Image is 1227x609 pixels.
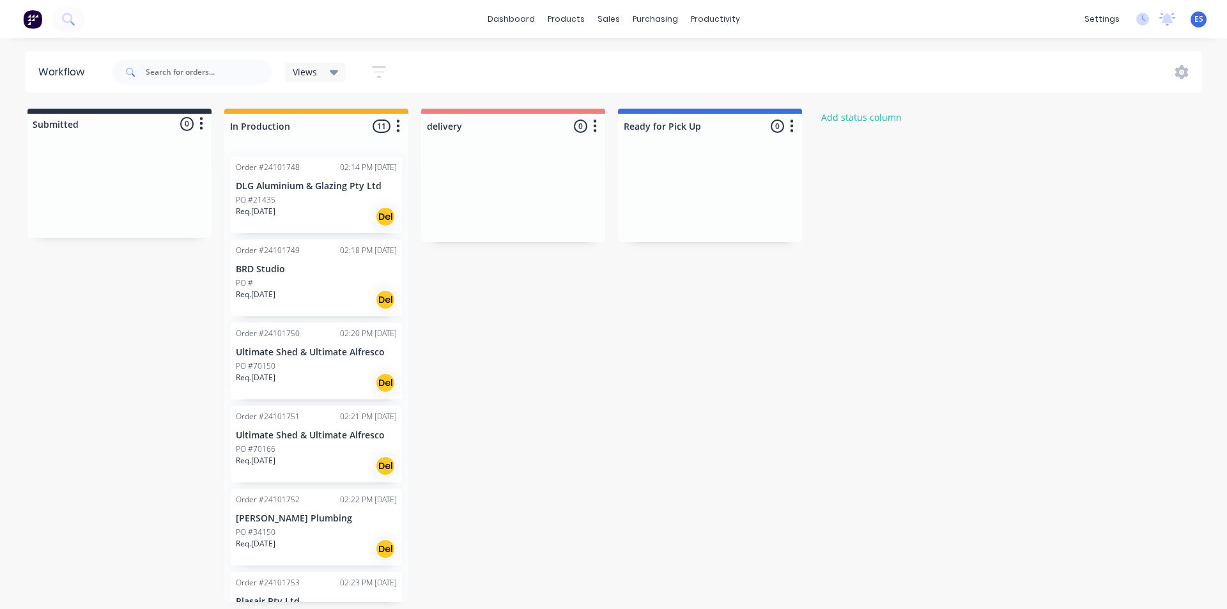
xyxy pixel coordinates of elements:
[340,328,397,339] div: 02:20 PM [DATE]
[231,323,402,399] div: Order #2410175002:20 PM [DATE]Ultimate Shed & Ultimate AlfrescoPO #70150Req.[DATE]Del
[236,527,275,538] p: PO #34150
[293,65,317,79] span: Views
[375,373,396,393] div: Del
[626,10,684,29] div: purchasing
[236,264,397,275] p: BRD Studio
[236,513,397,524] p: [PERSON_NAME] Plumbing
[236,494,300,505] div: Order #24101752
[236,347,397,358] p: Ultimate Shed & Ultimate Alfresco
[591,10,626,29] div: sales
[684,10,746,29] div: productivity
[231,406,402,482] div: Order #2410175102:21 PM [DATE]Ultimate Shed & Ultimate AlfrescoPO #70166Req.[DATE]Del
[236,455,275,466] p: Req. [DATE]
[1078,10,1126,29] div: settings
[236,162,300,173] div: Order #24101748
[236,289,275,300] p: Req. [DATE]
[236,206,275,217] p: Req. [DATE]
[340,411,397,422] div: 02:21 PM [DATE]
[236,245,300,256] div: Order #24101749
[146,59,272,85] input: Search for orders...
[340,162,397,173] div: 02:14 PM [DATE]
[236,194,275,206] p: PO #21435
[236,430,397,441] p: Ultimate Shed & Ultimate Alfresco
[340,577,397,589] div: 02:23 PM [DATE]
[38,65,91,80] div: Workflow
[231,157,402,233] div: Order #2410174802:14 PM [DATE]DLG Aluminium & Glazing Pty LtdPO #21435Req.[DATE]Del
[231,240,402,316] div: Order #2410174902:18 PM [DATE]BRD StudioPO #Req.[DATE]Del
[236,596,397,607] p: Plasair Pty Ltd
[481,10,541,29] a: dashboard
[541,10,591,29] div: products
[236,411,300,422] div: Order #24101751
[236,360,275,372] p: PO #70150
[375,289,396,310] div: Del
[236,328,300,339] div: Order #24101750
[340,245,397,256] div: 02:18 PM [DATE]
[815,109,909,126] button: Add status column
[375,539,396,559] div: Del
[375,206,396,227] div: Del
[231,489,402,566] div: Order #2410175202:22 PM [DATE][PERSON_NAME] PlumbingPO #34150Req.[DATE]Del
[236,443,275,455] p: PO #70166
[236,538,275,550] p: Req. [DATE]
[236,181,397,192] p: DLG Aluminium & Glazing Pty Ltd
[1194,13,1203,25] span: ES
[340,494,397,505] div: 02:22 PM [DATE]
[236,277,253,289] p: PO #
[236,577,300,589] div: Order #24101753
[23,10,42,29] img: Factory
[375,456,396,476] div: Del
[236,372,275,383] p: Req. [DATE]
